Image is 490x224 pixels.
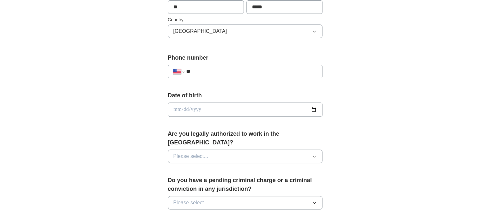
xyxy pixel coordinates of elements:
button: [GEOGRAPHIC_DATA] [168,24,322,38]
span: Please select... [173,199,208,207]
label: Country [168,16,322,23]
button: Please select... [168,150,322,163]
label: Are you legally authorized to work in the [GEOGRAPHIC_DATA]? [168,130,322,147]
label: Do you have a pending criminal charge or a criminal conviction in any jurisdiction? [168,176,322,193]
label: Phone number [168,54,322,62]
button: Please select... [168,196,322,209]
span: Please select... [173,152,208,160]
span: [GEOGRAPHIC_DATA] [173,27,227,35]
label: Date of birth [168,91,322,100]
